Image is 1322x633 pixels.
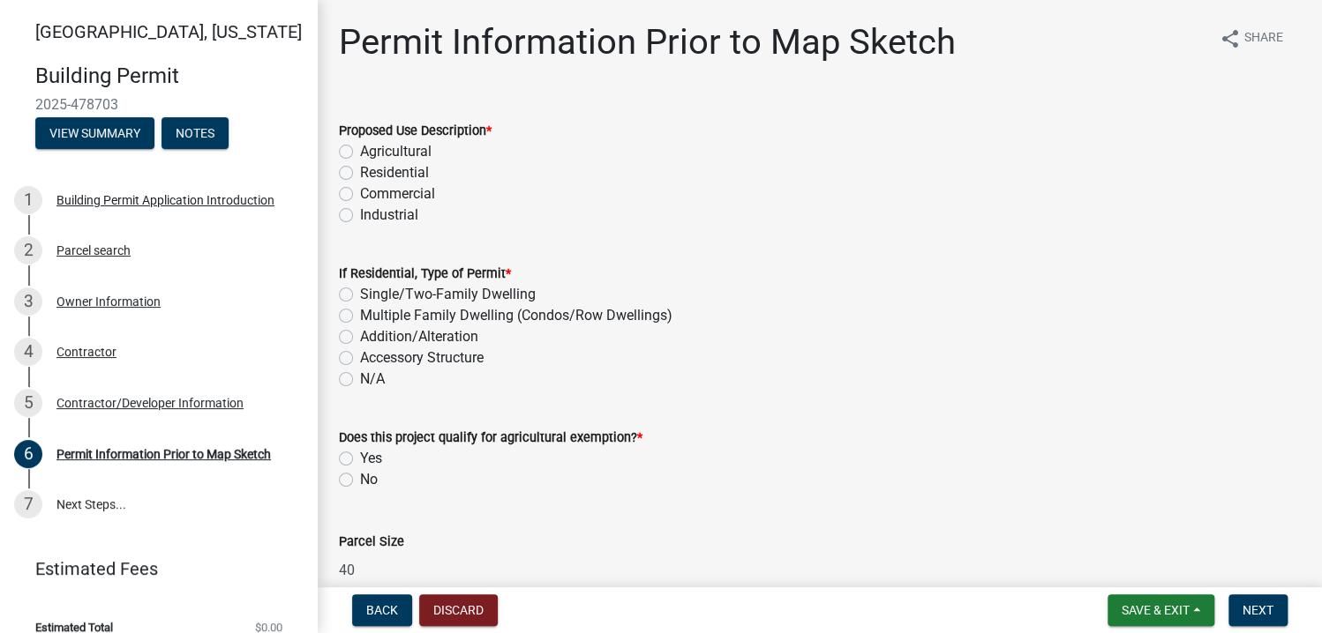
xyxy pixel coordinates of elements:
wm-modal-confirm: Notes [161,127,229,141]
button: Next [1228,594,1288,626]
label: Multiple Family Dwelling (Condos/Row Dwellings) [360,305,672,326]
div: Contractor [56,346,116,358]
span: Estimated Total [35,622,113,633]
div: 2 [14,236,42,264]
wm-modal-confirm: Summary [35,127,154,141]
span: Share [1244,28,1283,49]
label: Residential [360,162,429,183]
label: Commercial [360,183,435,205]
label: Accessory Structure [360,347,484,369]
span: Next [1243,603,1273,617]
div: 7 [14,490,42,518]
label: Addition/Alteration [360,326,478,347]
h4: Building Permit [35,63,304,89]
label: Does this project qualify for agricultural exemption? [339,432,642,444]
span: Save & Exit [1122,603,1190,617]
button: Back [352,594,412,626]
label: Yes [360,448,382,469]
button: shareShare [1206,21,1297,56]
label: Single/Two-Family Dwelling [360,284,536,305]
div: 3 [14,287,42,316]
button: View Summary [35,117,154,149]
div: Owner Information [56,295,161,308]
div: Building Permit Application Introduction [56,194,274,206]
button: Save & Exit [1108,594,1214,626]
span: $0.00 [255,622,282,633]
label: No [360,469,378,490]
span: Back [366,603,398,617]
span: [GEOGRAPHIC_DATA], [US_STATE] [35,21,302,42]
h1: Permit Information Prior to Map Sketch [339,21,956,63]
label: Agricultural [360,141,432,162]
i: share [1220,28,1241,49]
button: Notes [161,117,229,149]
div: 4 [14,338,42,366]
label: Industrial [360,205,418,226]
div: 1 [14,186,42,214]
label: If Residential, Type of Permit [339,268,511,280]
div: 5 [14,389,42,417]
label: Proposed Use Description [339,125,492,138]
div: 6 [14,440,42,468]
button: Discard [419,594,498,626]
span: 2025-478703 [35,96,282,113]
a: Estimated Fees [14,551,289,586]
div: Parcel search [56,244,131,257]
div: Contractor/Developer Information [56,397,244,409]
div: Permit Information Prior to Map Sketch [56,448,271,460]
label: N/A [360,369,385,390]
label: Parcel Size [339,536,404,548]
